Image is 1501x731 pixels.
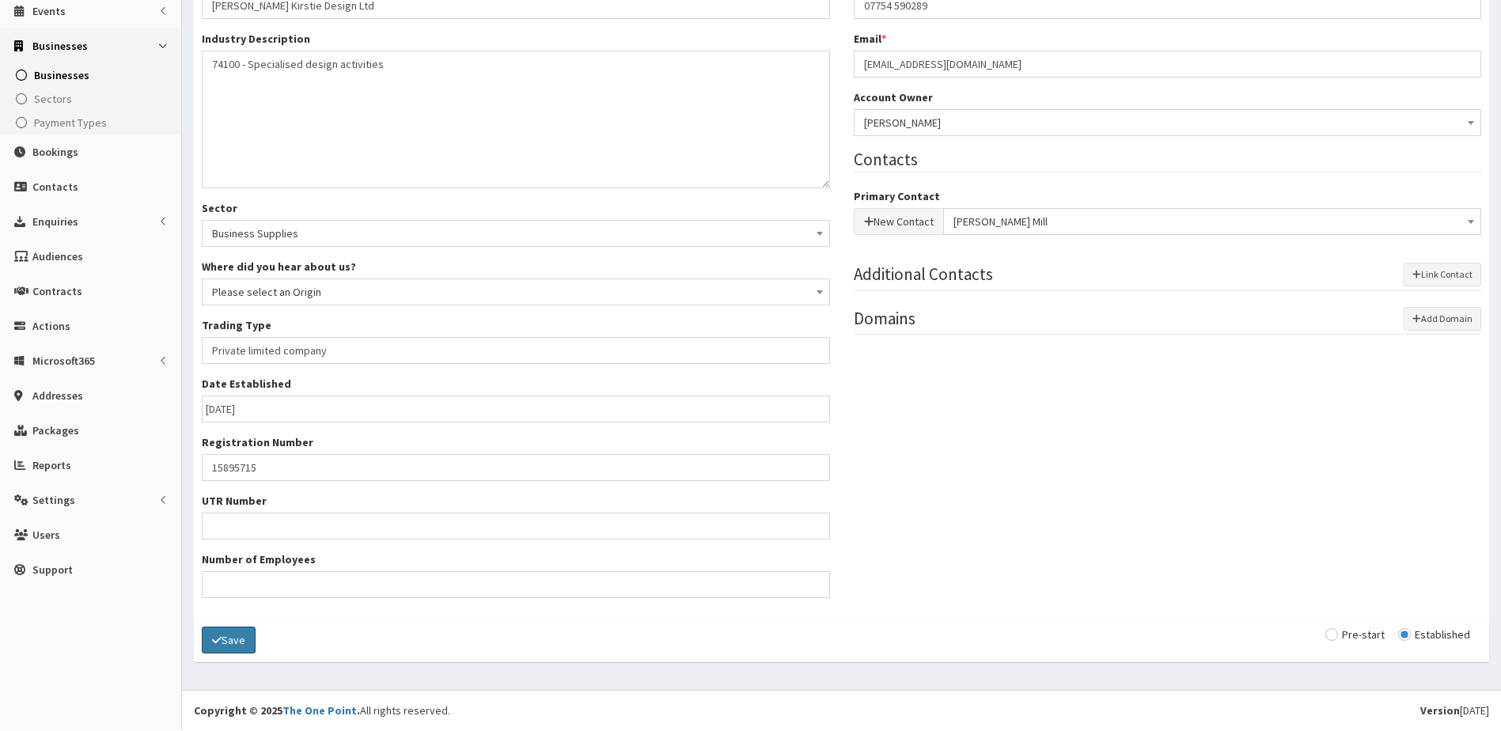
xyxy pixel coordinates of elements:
[34,92,72,106] span: Sectors
[4,63,181,87] a: Businesses
[212,222,820,244] span: Business Supplies
[854,148,1482,172] legend: Contacts
[4,87,181,111] a: Sectors
[212,281,820,303] span: Please select an Origin
[182,690,1501,730] footer: All rights reserved.
[1404,307,1481,331] button: Add Domain
[943,208,1482,235] span: Corrine Mill
[4,111,181,134] a: Payment Types
[1325,629,1385,640] label: Pre-start
[32,4,66,18] span: Events
[202,51,830,188] textarea: 74100 - Specialised design activities
[202,220,830,247] span: Business Supplies
[202,376,291,392] label: Date Established
[194,703,360,718] strong: Copyright © 2025 .
[32,458,71,472] span: Reports
[32,319,70,333] span: Actions
[202,259,356,275] label: Where did you hear about us?
[32,214,78,229] span: Enquiries
[854,188,940,204] label: Primary Contact
[854,109,1482,136] span: Hazel Wilson
[854,89,933,105] label: Account Owner
[1404,263,1481,286] button: Link Contact
[32,562,73,577] span: Support
[854,208,944,235] button: New Contact
[202,200,237,216] label: Sector
[32,39,88,53] span: Businesses
[282,703,357,718] a: The One Point
[202,278,830,305] span: Please select an Origin
[854,31,886,47] label: Email
[854,263,1482,290] legend: Additional Contacts
[202,493,267,509] label: UTR Number
[202,317,271,333] label: Trading Type
[32,180,78,194] span: Contacts
[864,112,1472,134] span: Hazel Wilson
[32,388,83,403] span: Addresses
[1398,629,1470,640] label: Established
[32,145,78,159] span: Bookings
[1420,703,1489,718] div: [DATE]
[32,423,79,437] span: Packages
[32,249,83,263] span: Audiences
[32,284,82,298] span: Contracts
[32,493,75,507] span: Settings
[953,210,1472,233] span: Corrine Mill
[32,528,60,542] span: Users
[202,627,256,653] button: Save
[34,68,89,82] span: Businesses
[34,116,107,130] span: Payment Types
[202,434,313,450] label: Registration Number
[854,307,1482,335] legend: Domains
[202,551,316,567] label: Number of Employees
[202,31,310,47] label: Industry Description
[1420,703,1460,718] b: Version
[32,354,95,368] span: Microsoft365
